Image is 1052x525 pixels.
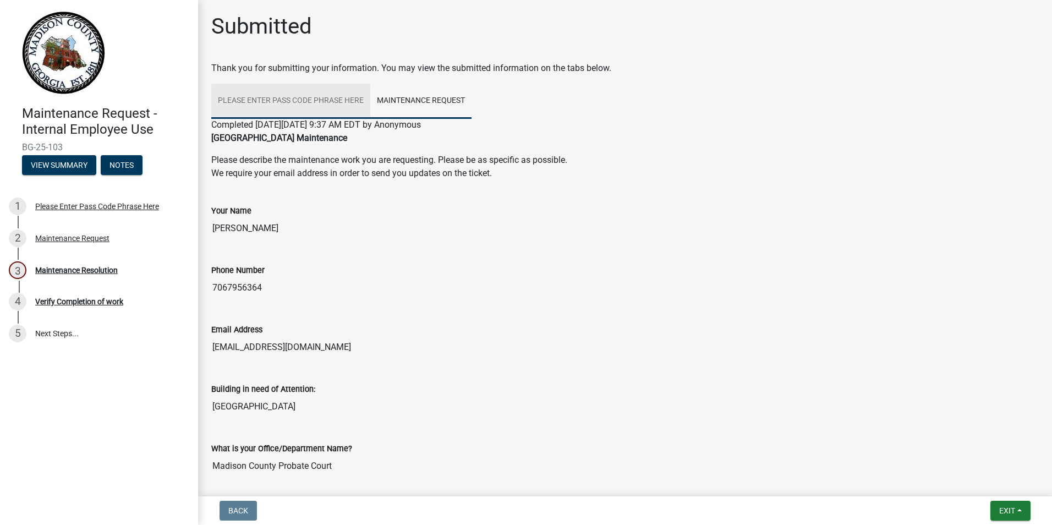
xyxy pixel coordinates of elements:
[9,293,26,310] div: 4
[990,501,1031,521] button: Exit
[220,501,257,521] button: Back
[22,161,96,170] wm-modal-confirm: Summary
[22,155,96,175] button: View Summary
[370,84,472,119] a: Maintenance Request
[211,154,1039,180] p: Please describe the maintenance work you are requesting. Please be as specific as possible. We re...
[211,267,265,275] label: Phone Number
[211,84,370,119] a: Please Enter Pass Code Phrase Here
[35,298,123,305] div: Verify Completion of work
[211,133,347,143] strong: [GEOGRAPHIC_DATA] Maintenance
[9,261,26,279] div: 3
[211,119,421,130] span: Completed [DATE][DATE] 9:37 AM EDT by Anonymous
[211,326,262,334] label: Email Address
[211,62,1039,75] div: Thank you for submitting your information. You may view the submitted information on the tabs below.
[9,229,26,247] div: 2
[9,198,26,215] div: 1
[22,142,176,152] span: BG-25-103
[211,13,312,40] h1: Submitted
[228,506,248,515] span: Back
[35,234,109,242] div: Maintenance Request
[22,12,105,94] img: Madison County, Georgia
[211,445,352,453] label: What is your Office/Department Name?
[22,106,189,138] h4: Maintenance Request - Internal Employee Use
[211,386,315,393] label: Building in need of Attention:
[35,266,118,274] div: Maintenance Resolution
[9,325,26,342] div: 5
[999,506,1015,515] span: Exit
[101,161,143,170] wm-modal-confirm: Notes
[101,155,143,175] button: Notes
[35,203,159,210] div: Please Enter Pass Code Phrase Here
[211,207,251,215] label: Your Name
